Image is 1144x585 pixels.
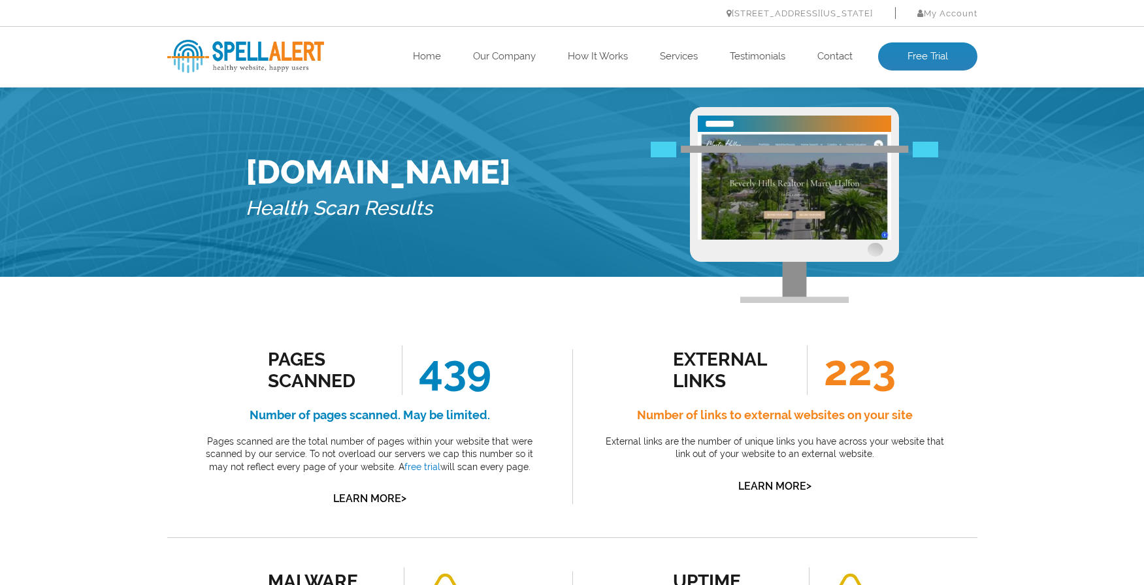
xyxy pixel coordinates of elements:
div: external links [673,349,791,392]
span: > [806,477,811,495]
a: Learn More> [738,480,811,492]
h1: [DOMAIN_NAME] [246,153,511,191]
a: free trial [404,462,440,472]
img: Free Webiste Analysis [651,142,938,157]
a: Learn More> [333,492,406,505]
h4: Number of links to external websites on your site [602,405,948,426]
p: Pages scanned are the total number of pages within your website that were scanned by our service.... [197,435,543,474]
span: 223 [807,345,896,395]
h4: Number of pages scanned. May be limited. [197,405,543,426]
img: Free Website Analysis [698,132,891,240]
div: Pages Scanned [268,349,386,392]
h5: Health Scan Results [246,191,511,226]
img: Free Webiste Analysis [690,107,899,303]
p: External links are the number of unique links you have across your website that link out of your ... [602,435,948,461]
span: > [401,489,406,507]
span: 439 [402,345,491,395]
